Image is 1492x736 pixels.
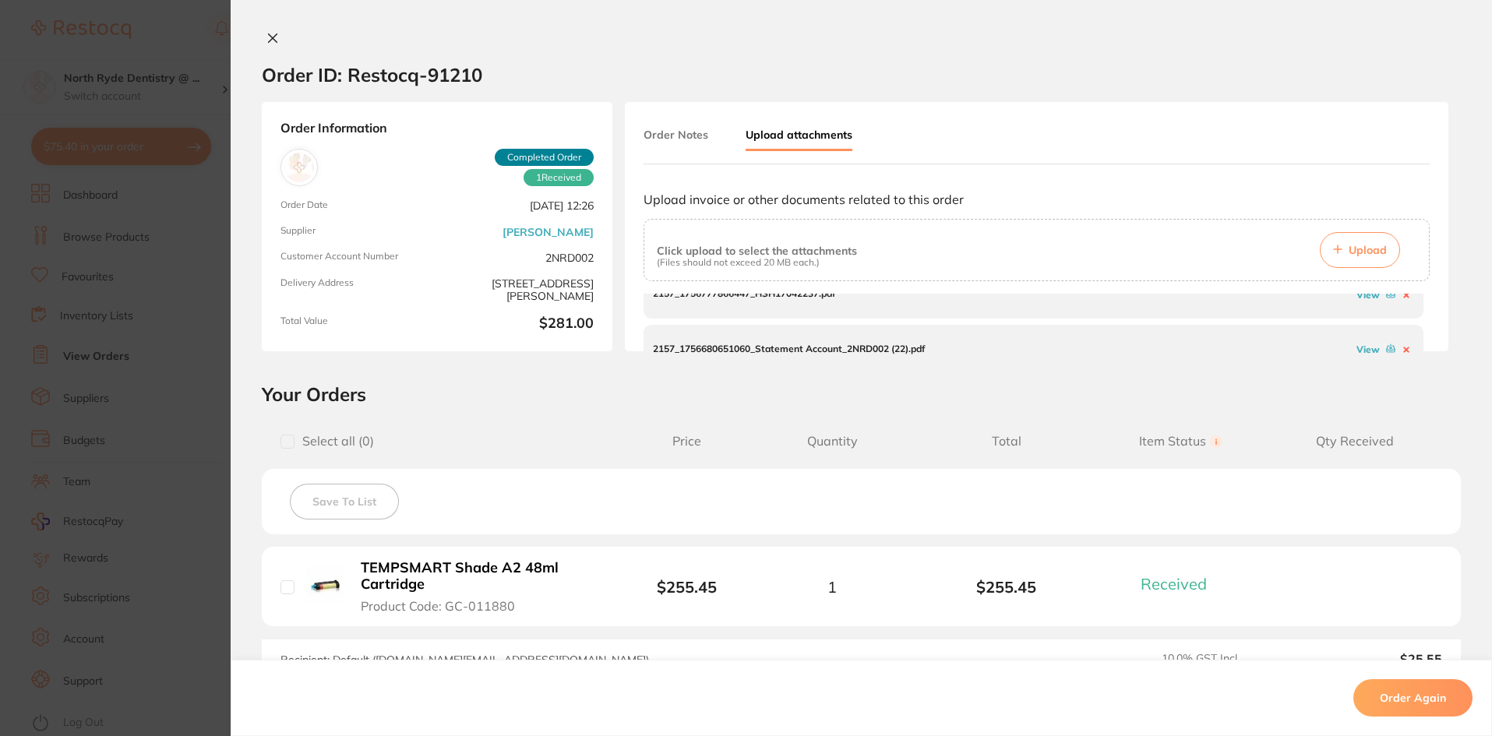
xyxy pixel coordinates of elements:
[280,199,431,213] span: Order Date
[295,434,374,449] span: Select all ( 0 )
[919,578,1094,596] b: $255.45
[1353,679,1473,717] button: Order Again
[653,343,925,354] p: 2157_1756680651060_Statement Account_2NRD002 (22).pdf
[443,277,594,303] span: [STREET_ADDRESS][PERSON_NAME]
[443,199,594,213] span: [DATE] 12:26
[284,153,314,182] img: Henry Schein Halas
[657,577,717,597] b: $255.45
[503,226,594,238] a: [PERSON_NAME]
[262,63,482,86] h2: Order ID: Restocq- 91210
[280,225,431,238] span: Supplier
[495,149,594,166] span: Completed Order
[280,277,431,303] span: Delivery Address
[524,169,594,186] span: Received
[745,434,919,449] span: Quantity
[1268,434,1442,449] span: Qty Received
[746,121,852,151] button: Upload attachments
[1349,243,1387,257] span: Upload
[1141,574,1207,593] span: Received
[280,315,431,333] span: Total Value
[644,121,708,149] button: Order Notes
[919,434,1094,449] span: Total
[443,251,594,264] span: 2NRD002
[280,121,594,136] strong: Order Information
[629,434,745,449] span: Price
[443,315,594,333] b: $281.00
[262,382,1461,406] h2: Your Orders
[657,245,857,257] p: Click upload to select the attachments
[280,251,431,264] span: Customer Account Number
[361,599,515,613] span: Product Code: GC-011880
[1308,652,1442,666] output: $25.55
[1136,574,1226,593] button: Received
[361,560,601,592] b: TEMPSMART Shade A2 48ml Cartridge
[290,484,399,519] button: Save To List
[644,192,1430,206] p: Upload invoice or other documents related to this order
[1356,343,1380,355] a: View
[657,257,857,268] p: (Files should not exceed 20 MB each.)
[1094,434,1268,449] span: Item Status
[1356,289,1380,301] a: View
[306,566,344,604] img: TEMPSMART Shade A2 48ml Cartridge
[280,653,649,667] span: Recipient: Default ( [DOMAIN_NAME][EMAIL_ADDRESS][DOMAIN_NAME] )
[356,559,606,614] button: TEMPSMART Shade A2 48ml Cartridge Product Code: GC-011880
[827,578,837,596] span: 1
[1162,652,1296,666] span: 10.0 % GST Incl.
[1320,232,1400,268] button: Upload
[653,288,835,299] p: 2157_1756777866447_HSH17042237.pdf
